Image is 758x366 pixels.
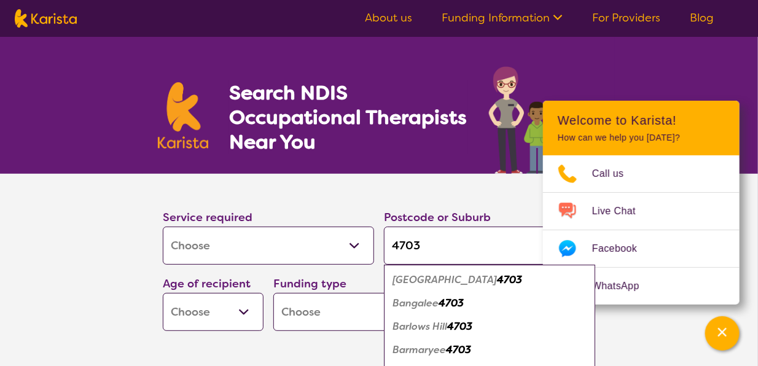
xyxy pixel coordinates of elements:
[558,133,725,143] p: How can we help you [DATE]?
[592,239,652,258] span: Facebook
[439,297,464,310] em: 4703
[447,320,472,333] em: 4703
[497,273,522,286] em: 4703
[390,338,589,362] div: Barmaryee 4703
[393,297,439,310] em: Bangalee
[384,210,491,225] label: Postcode or Suburb
[558,113,725,128] h2: Welcome to Karista!
[365,10,412,25] a: About us
[390,292,589,315] div: Bangalee 4703
[390,268,589,292] div: Adelaide Park 4703
[489,66,600,174] img: occupational-therapy
[543,155,740,305] ul: Choose channel
[592,202,651,220] span: Live Chat
[442,10,563,25] a: Funding Information
[229,80,468,154] h1: Search NDIS Occupational Therapists Near You
[592,277,654,295] span: WhatsApp
[390,315,589,338] div: Barlows Hill 4703
[592,10,660,25] a: For Providers
[543,101,740,305] div: Channel Menu
[393,320,447,333] em: Barlows Hill
[393,343,446,356] em: Barmaryee
[273,276,346,291] label: Funding type
[393,273,497,286] em: [GEOGRAPHIC_DATA]
[158,82,208,149] img: Karista logo
[163,276,251,291] label: Age of recipient
[592,165,639,183] span: Call us
[163,210,252,225] label: Service required
[15,9,77,28] img: Karista logo
[705,316,740,351] button: Channel Menu
[446,343,471,356] em: 4703
[690,10,714,25] a: Blog
[543,268,740,305] a: Web link opens in a new tab.
[384,227,595,265] input: Type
